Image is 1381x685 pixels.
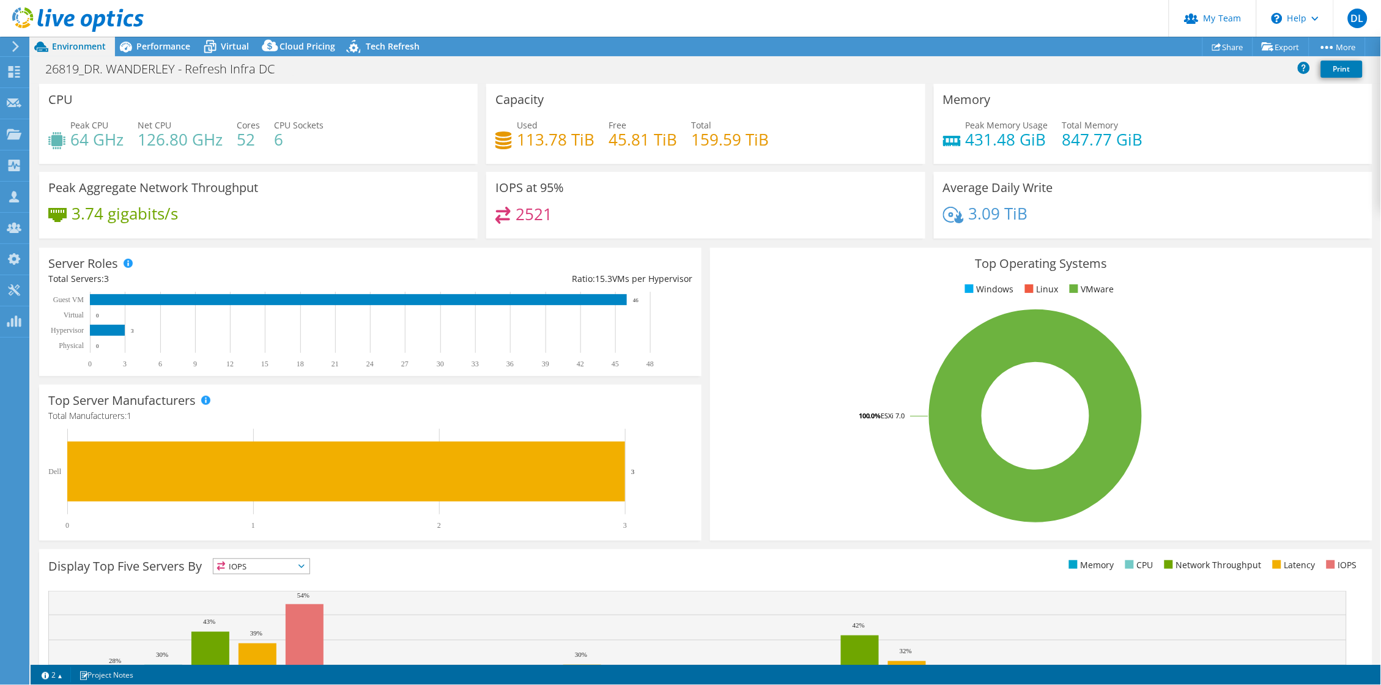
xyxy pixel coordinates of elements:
[53,295,84,304] text: Guest VM
[1062,119,1119,131] span: Total Memory
[131,328,134,334] text: 3
[853,621,865,629] text: 42%
[370,272,692,286] div: Ratio: VMs per Hypervisor
[52,40,106,52] span: Environment
[193,360,197,368] text: 9
[1066,558,1114,572] li: Memory
[51,326,84,335] text: Hypervisor
[64,311,84,319] text: Virtual
[158,360,162,368] text: 6
[542,360,549,368] text: 39
[70,133,124,146] h4: 64 GHz
[1067,283,1114,296] li: VMware
[859,411,881,420] tspan: 100.0%
[577,360,584,368] text: 42
[1253,37,1309,56] a: Export
[595,273,612,284] span: 15.3
[96,313,99,319] text: 0
[631,468,635,475] text: 3
[366,40,420,52] span: Tech Refresh
[136,40,190,52] span: Performance
[1270,558,1316,572] li: Latency
[48,409,692,423] h4: Total Manufacturers:
[213,559,309,574] span: IOPS
[1272,13,1283,24] svg: \n
[237,119,260,131] span: Cores
[274,133,324,146] h4: 6
[506,360,514,368] text: 36
[691,119,711,131] span: Total
[1062,133,1143,146] h4: 847.77 GiB
[70,667,142,683] a: Project Notes
[297,360,304,368] text: 18
[966,133,1048,146] h4: 431.48 GiB
[962,283,1014,296] li: Windows
[88,360,92,368] text: 0
[1122,558,1153,572] li: CPU
[1324,558,1357,572] li: IOPS
[881,411,905,420] tspan: ESXi 7.0
[237,133,260,146] h4: 52
[138,133,223,146] h4: 126.80 GHz
[517,119,538,131] span: Used
[156,651,168,658] text: 30%
[437,521,441,530] text: 2
[72,207,178,220] h4: 3.74 gigabits/s
[109,657,121,664] text: 28%
[33,667,71,683] a: 2
[48,93,73,106] h3: CPU
[495,181,564,194] h3: IOPS at 95%
[221,40,249,52] span: Virtual
[623,521,627,530] text: 3
[226,360,234,368] text: 12
[48,467,61,476] text: Dell
[609,119,626,131] span: Free
[966,119,1048,131] span: Peak Memory Usage
[612,360,619,368] text: 45
[203,618,215,625] text: 43%
[48,181,258,194] h3: Peak Aggregate Network Throughput
[127,410,131,421] span: 1
[943,93,991,106] h3: Memory
[516,207,552,221] h4: 2521
[48,257,118,270] h3: Server Roles
[1321,61,1363,78] a: Print
[274,119,324,131] span: CPU Sockets
[104,273,109,284] span: 3
[250,629,262,637] text: 39%
[609,133,677,146] h4: 45.81 TiB
[719,257,1363,270] h3: Top Operating Systems
[251,521,255,530] text: 1
[646,360,654,368] text: 48
[59,341,84,350] text: Physical
[331,360,339,368] text: 21
[401,360,409,368] text: 27
[633,297,639,303] text: 46
[366,360,374,368] text: 24
[1202,37,1253,56] a: Share
[1022,283,1059,296] li: Linux
[297,591,309,599] text: 54%
[1161,558,1262,572] li: Network Throughput
[96,343,99,349] text: 0
[261,360,268,368] text: 15
[691,133,769,146] h4: 159.59 TiB
[65,521,69,530] text: 0
[517,133,594,146] h4: 113.78 TiB
[280,40,335,52] span: Cloud Pricing
[40,62,294,76] h1: 26819_DR. WANDERLEY - Refresh Infra DC
[900,647,912,654] text: 32%
[437,360,444,368] text: 30
[575,651,587,658] text: 30%
[123,360,127,368] text: 3
[70,119,108,131] span: Peak CPU
[472,360,479,368] text: 33
[1348,9,1368,28] span: DL
[138,119,171,131] span: Net CPU
[969,207,1028,220] h4: 3.09 TiB
[48,272,370,286] div: Total Servers:
[943,181,1053,194] h3: Average Daily Write
[48,394,196,407] h3: Top Server Manufacturers
[495,93,544,106] h3: Capacity
[1309,37,1366,56] a: More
